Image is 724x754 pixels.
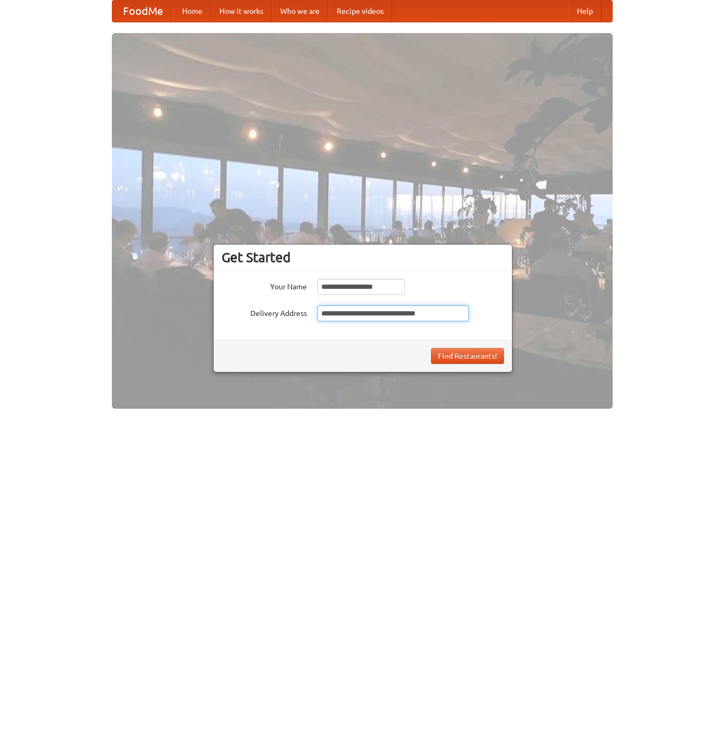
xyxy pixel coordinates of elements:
button: Find Restaurants! [431,348,504,364]
a: Recipe videos [328,1,392,22]
a: How it works [211,1,272,22]
label: Your Name [222,279,307,292]
a: Help [568,1,601,22]
h3: Get Started [222,249,504,265]
a: FoodMe [112,1,174,22]
a: Who we are [272,1,328,22]
a: Home [174,1,211,22]
label: Delivery Address [222,305,307,319]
